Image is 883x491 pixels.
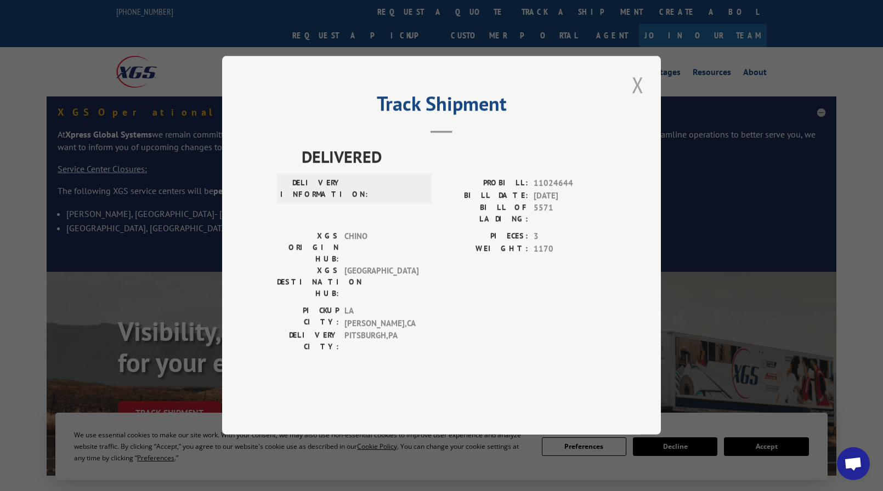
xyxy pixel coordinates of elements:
[441,202,528,225] label: BILL OF LADING:
[344,330,418,353] span: PITSBURGH , PA
[277,96,606,117] h2: Track Shipment
[441,243,528,255] label: WEIGHT:
[534,202,606,225] span: 5571
[344,231,418,265] span: CHINO
[277,305,339,330] label: PICKUP CITY:
[302,145,606,169] span: DELIVERED
[534,243,606,255] span: 1170
[441,178,528,190] label: PROBILL:
[534,190,606,202] span: [DATE]
[441,231,528,243] label: PIECES:
[837,447,870,480] a: Open chat
[277,231,339,265] label: XGS ORIGIN HUB:
[280,178,342,201] label: DELIVERY INFORMATION:
[344,265,418,300] span: [GEOGRAPHIC_DATA]
[534,231,606,243] span: 3
[441,190,528,202] label: BILL DATE:
[277,330,339,353] label: DELIVERY CITY:
[344,305,418,330] span: LA [PERSON_NAME] , CA
[277,265,339,300] label: XGS DESTINATION HUB:
[534,178,606,190] span: 11024644
[629,70,647,100] button: Close modal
